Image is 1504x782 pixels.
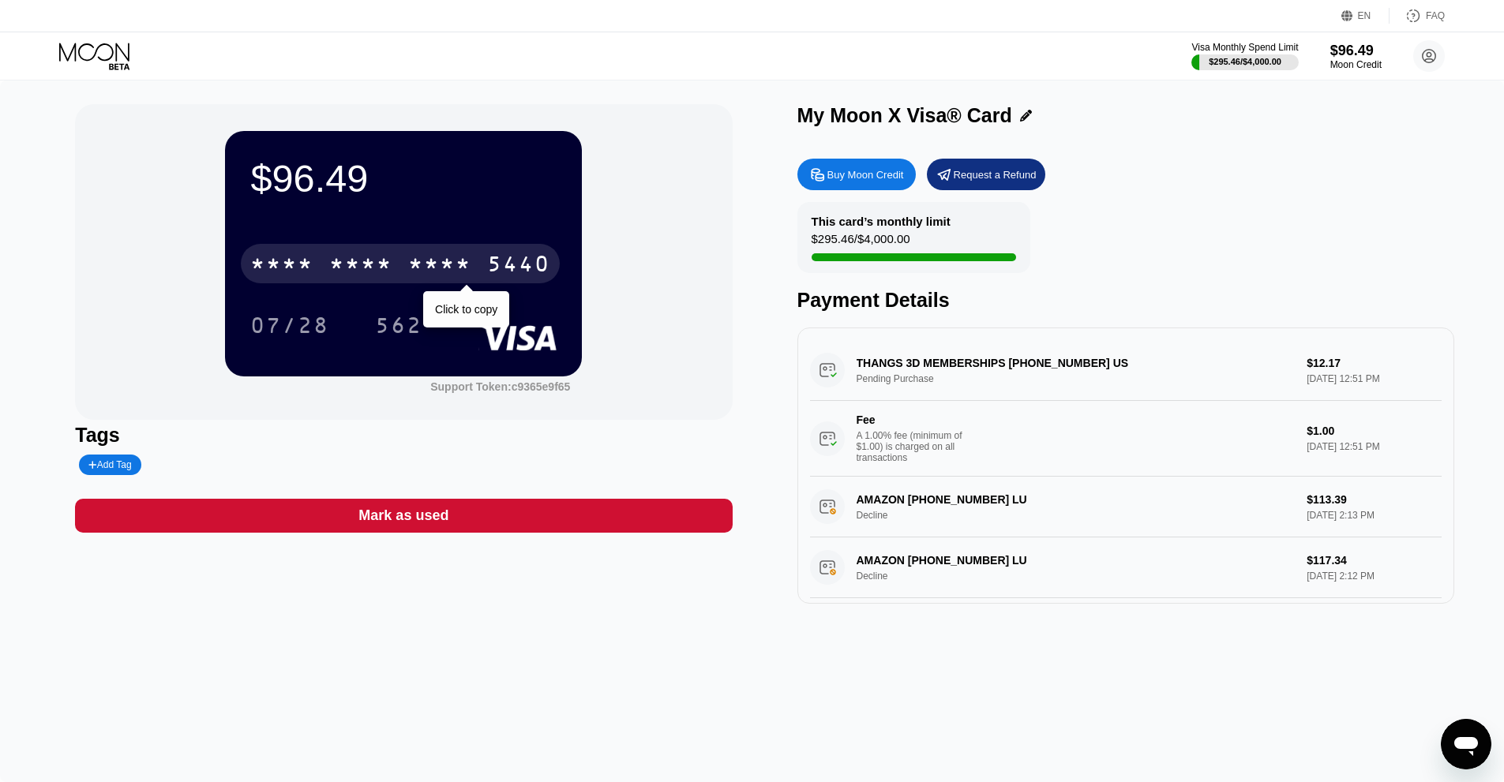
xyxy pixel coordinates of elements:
div: Payment Details [797,289,1454,312]
div: Add Tag [79,455,141,475]
div: $295.46 / $4,000.00 [1209,57,1281,66]
div: [DATE] 12:51 PM [1307,441,1441,452]
div: This card’s monthly limit [812,215,951,228]
div: 562 [375,315,422,340]
div: Support Token: c9365e9f65 [430,380,570,393]
div: Click to copy [435,303,497,316]
div: 562 [363,305,434,345]
div: 07/28 [238,305,341,345]
div: EN [1341,8,1390,24]
div: Request a Refund [954,168,1037,181]
div: Tags [75,424,732,447]
div: 5440 [487,253,550,279]
div: Mark as used [75,499,732,533]
div: Mark as used [358,507,448,525]
div: Buy Moon Credit [797,159,916,190]
div: Request a Refund [927,159,1045,190]
div: FAQ [1390,8,1445,24]
div: 07/28 [250,315,329,340]
div: Moon Credit [1330,59,1382,70]
div: Support Token:c9365e9f65 [430,380,570,393]
div: Visa Monthly Spend Limit [1191,42,1298,53]
div: Visa Monthly Spend Limit$295.46/$4,000.00 [1191,42,1298,70]
div: $96.49 [1330,43,1382,59]
div: FAQ [1426,10,1445,21]
div: FeeA 1.00% fee (minimum of $1.00) is charged on all transactions$1.00[DATE] 12:51 PM [810,401,1442,477]
div: Add Tag [88,459,131,470]
div: $96.49 [250,156,557,200]
div: $96.49Moon Credit [1330,43,1382,70]
div: EN [1358,10,1371,21]
div: $295.46 / $4,000.00 [812,232,910,253]
div: Fee [857,413,967,426]
iframe: Schaltfläche zum Öffnen des Messaging-Fensters [1441,719,1491,769]
div: My Moon X Visa® Card [797,104,1012,127]
div: Buy Moon Credit [827,168,904,181]
div: A 1.00% fee (minimum of $1.00) is charged on all transactions [857,430,975,463]
div: $1.00 [1307,425,1441,437]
